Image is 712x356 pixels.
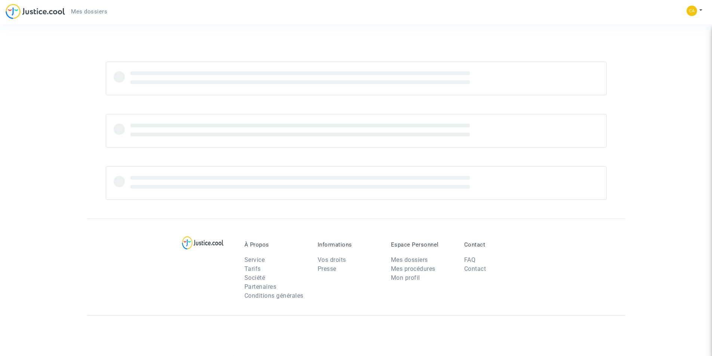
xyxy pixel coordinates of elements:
a: Vos droits [318,256,346,263]
a: Société [244,274,265,281]
a: FAQ [464,256,476,263]
p: Contact [464,241,526,248]
a: Partenaires [244,283,277,290]
a: Mes dossiers [65,6,113,17]
img: logo-lg.svg [182,236,224,250]
p: Espace Personnel [391,241,453,248]
span: Mes dossiers [71,8,107,15]
p: À Propos [244,241,306,248]
img: jc-logo.svg [6,4,65,19]
a: Mes procédures [391,265,435,272]
img: 07641ef3a9788100727d3f3a202096ab [687,6,697,16]
a: Service [244,256,265,263]
a: Mon profil [391,274,420,281]
a: Contact [464,265,486,272]
p: Informations [318,241,380,248]
a: Presse [318,265,336,272]
a: Conditions générales [244,292,303,299]
a: Mes dossiers [391,256,428,263]
a: Tarifs [244,265,261,272]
